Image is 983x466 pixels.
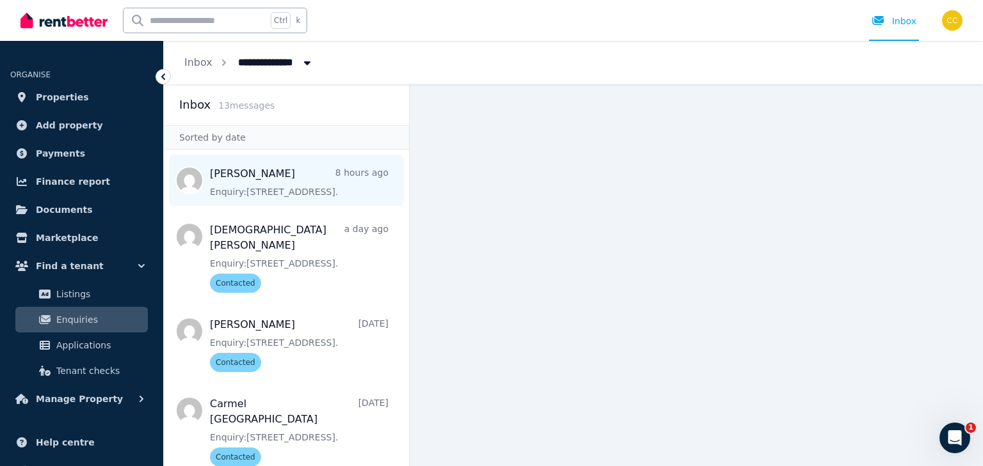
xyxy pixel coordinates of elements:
[210,317,388,372] a: [PERSON_NAME][DATE]Enquiry:[STREET_ADDRESS].Contacted
[36,258,104,274] span: Find a tenant
[36,89,89,105] span: Properties
[10,84,153,110] a: Properties
[15,307,148,332] a: Enquiries
[10,70,51,79] span: ORGANISE
[10,225,153,251] a: Marketplace
[10,386,153,412] button: Manage Property
[966,423,976,433] span: 1
[210,222,388,293] a: [DEMOGRAPHIC_DATA][PERSON_NAME]a day agoEnquiry:[STREET_ADDRESS].Contacted
[164,150,409,466] nav: Message list
[10,197,153,222] a: Documents
[939,423,970,453] iframe: Intercom live chat
[20,11,108,30] img: RentBetter
[872,15,916,27] div: Inbox
[36,202,93,217] span: Documents
[56,286,143,302] span: Listings
[56,312,143,327] span: Enquiries
[10,113,153,138] a: Add property
[184,56,212,68] a: Inbox
[36,230,98,245] span: Marketplace
[218,100,275,111] span: 13 message s
[15,332,148,358] a: Applications
[296,15,300,26] span: k
[15,358,148,384] a: Tenant checks
[36,391,123,407] span: Manage Property
[942,10,963,31] img: Charles Chaaya
[10,169,153,194] a: Finance report
[10,253,153,279] button: Find a tenant
[36,146,85,161] span: Payments
[56,338,143,353] span: Applications
[164,125,409,150] div: Sorted by date
[56,363,143,378] span: Tenant checks
[36,435,95,450] span: Help centre
[10,430,153,455] a: Help centre
[164,41,334,84] nav: Breadcrumb
[10,141,153,166] a: Payments
[36,118,103,133] span: Add property
[271,12,291,29] span: Ctrl
[210,166,388,198] a: [PERSON_NAME]8 hours agoEnquiry:[STREET_ADDRESS].
[36,174,110,189] span: Finance report
[179,96,211,114] h2: Inbox
[15,281,148,307] a: Listings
